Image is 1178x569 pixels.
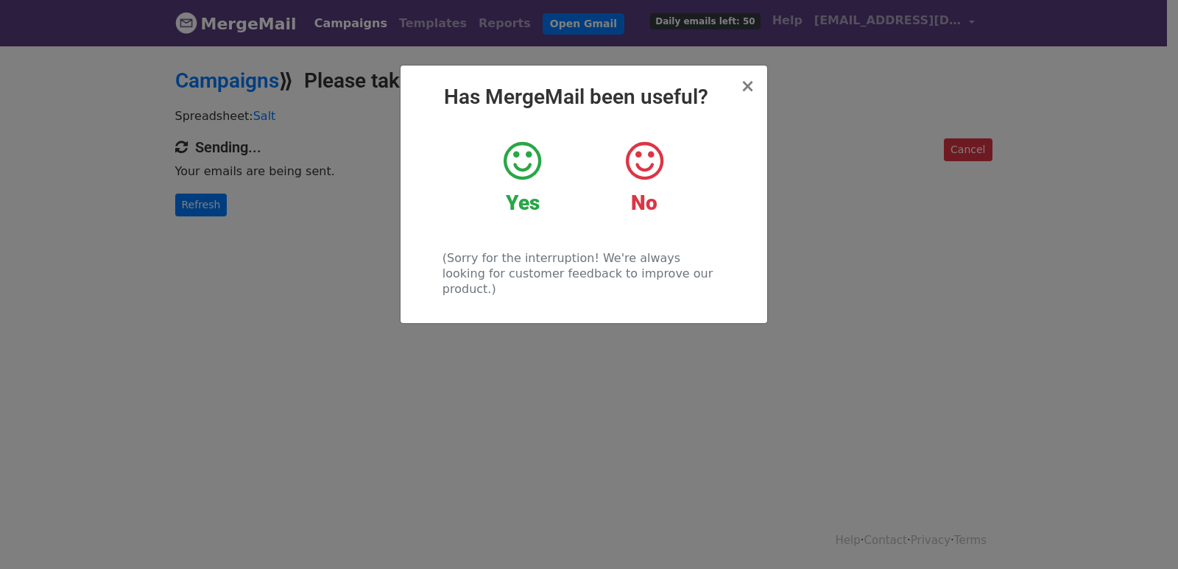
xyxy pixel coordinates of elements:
[412,85,755,110] h2: Has MergeMail been useful?
[442,250,724,297] p: (Sorry for the interruption! We're always looking for customer feedback to improve our product.)
[631,191,657,215] strong: No
[594,139,694,216] a: No
[473,139,572,216] a: Yes
[506,191,540,215] strong: Yes
[740,76,755,96] span: ×
[740,77,755,95] button: Close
